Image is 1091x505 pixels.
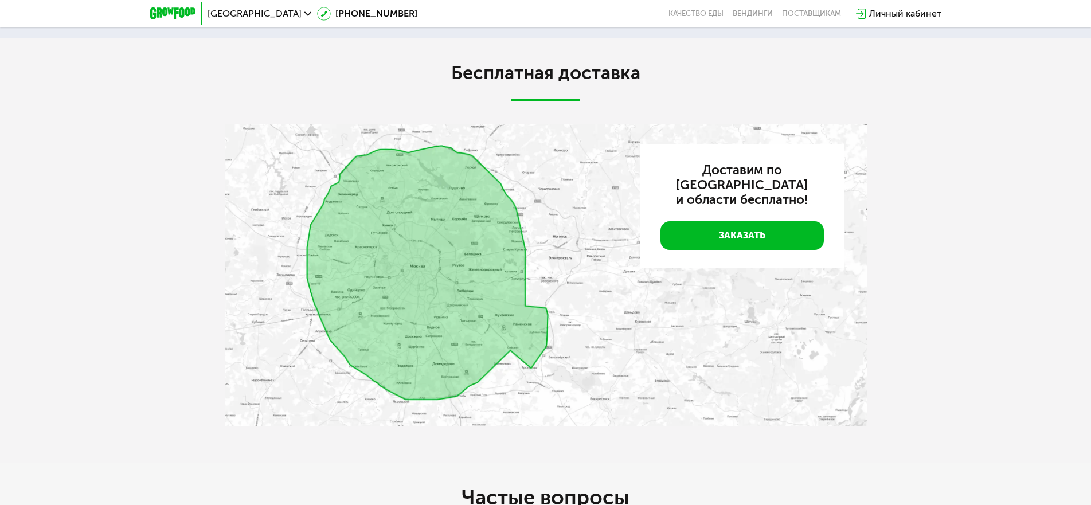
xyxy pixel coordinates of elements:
a: [PHONE_NUMBER] [317,7,417,21]
a: Качество еды [668,9,724,18]
div: Личный кабинет [869,7,941,21]
h2: Бесплатная доставка [225,61,867,84]
h3: Доставим по [GEOGRAPHIC_DATA] и области бесплатно! [660,163,824,208]
a: Вендинги [733,9,773,18]
a: Заказать [660,221,824,250]
img: qjxAnTPE20vLBGq3.webp [225,124,867,426]
span: [GEOGRAPHIC_DATA] [208,9,302,18]
div: поставщикам [782,9,841,18]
